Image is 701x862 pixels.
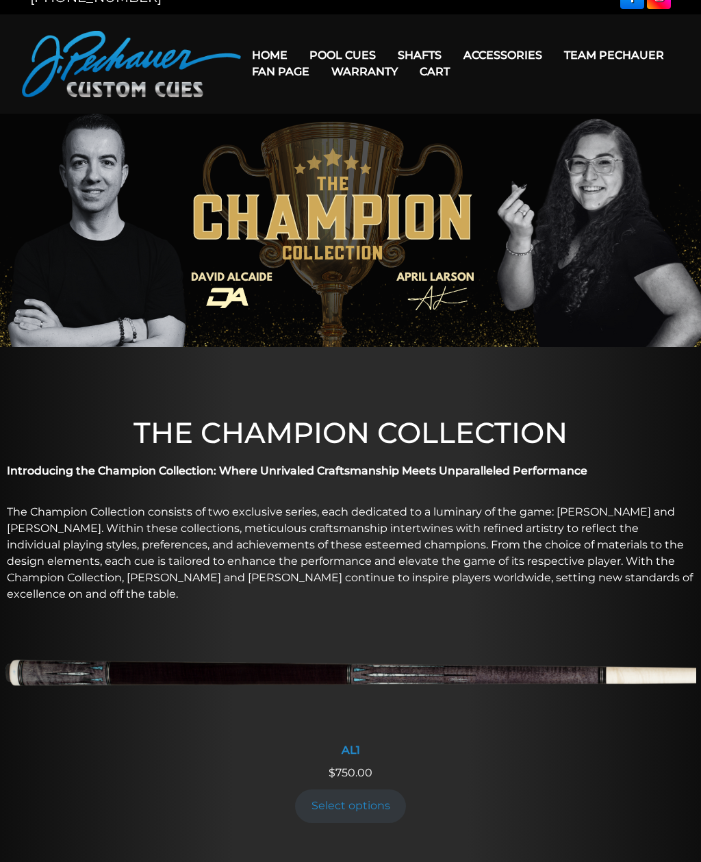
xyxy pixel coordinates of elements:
[553,38,675,73] a: Team Pechauer
[22,31,241,97] img: Pechauer Custom Cues
[298,38,387,73] a: Pool Cues
[5,744,696,757] div: AL1
[453,38,553,73] a: Accessories
[241,54,320,89] a: Fan Page
[387,38,453,73] a: Shafts
[7,464,587,477] strong: Introducing the Champion Collection: Where Unrivaled Craftsmanship Meets Unparalleled Performance
[329,766,335,779] span: $
[5,620,696,735] img: AL1
[241,38,298,73] a: Home
[320,54,409,89] a: Warranty
[7,504,694,603] p: The Champion Collection consists of two exclusive series, each dedicated to a luminary of the gam...
[295,789,406,823] a: Add to cart: “AL1”
[329,766,372,779] span: 750.00
[5,620,696,765] a: AL1 AL1
[409,54,461,89] a: Cart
